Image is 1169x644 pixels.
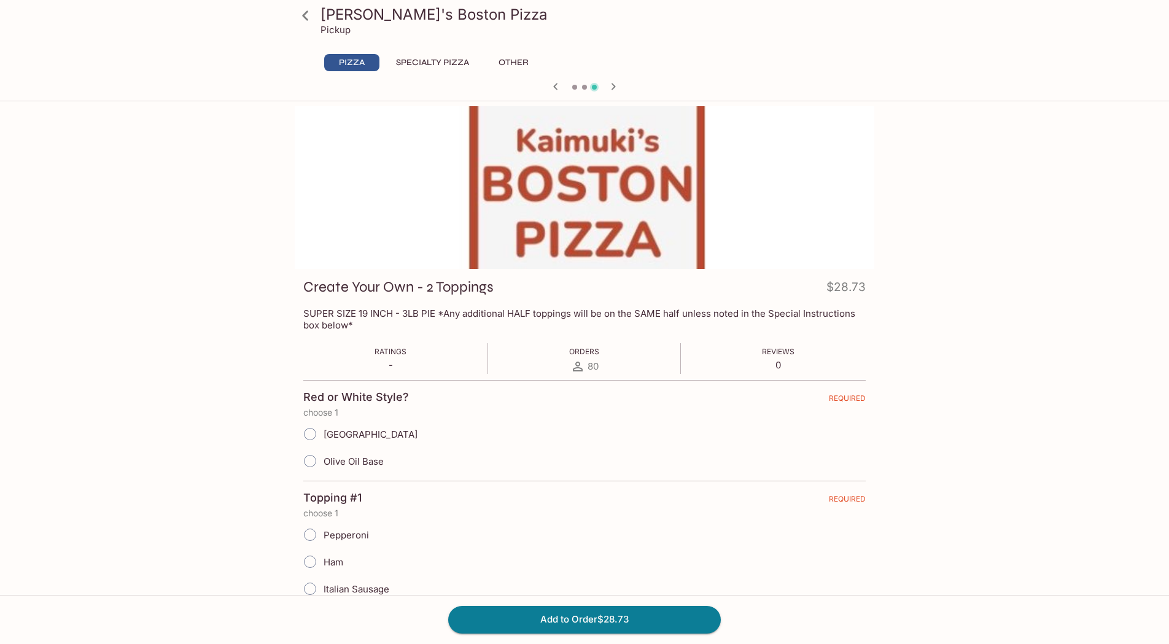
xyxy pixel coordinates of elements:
[303,491,362,505] h4: Topping #1
[324,54,379,71] button: Pizza
[303,508,866,518] p: choose 1
[569,347,599,356] span: Orders
[303,277,494,297] h3: Create Your Own - 2 Toppings
[375,359,406,371] p: -
[588,360,599,372] span: 80
[448,606,721,633] button: Add to Order$28.73
[303,390,409,404] h4: Red or White Style?
[324,529,369,541] span: Pepperoni
[829,494,866,508] span: REQUIRED
[295,106,874,269] div: Create Your Own - 2 Toppings
[324,556,343,568] span: Ham
[762,347,794,356] span: Reviews
[303,408,866,417] p: choose 1
[324,456,384,467] span: Olive Oil Base
[320,5,869,24] h3: [PERSON_NAME]'s Boston Pizza
[486,54,541,71] button: Other
[303,308,866,331] p: SUPER SIZE 19 INCH - 3LB PIE *Any additional HALF toppings will be on the SAME half unless noted ...
[324,429,417,440] span: [GEOGRAPHIC_DATA]
[389,54,476,71] button: Specialty Pizza
[762,359,794,371] p: 0
[829,394,866,408] span: REQUIRED
[826,277,866,301] h4: $28.73
[324,583,389,595] span: Italian Sausage
[375,347,406,356] span: Ratings
[320,24,351,36] p: Pickup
